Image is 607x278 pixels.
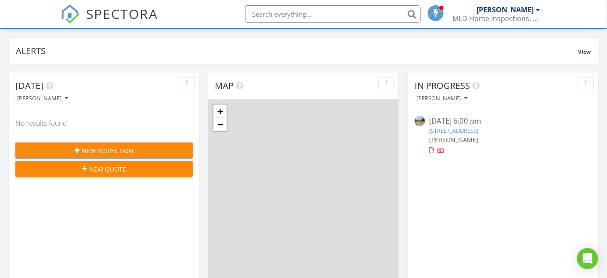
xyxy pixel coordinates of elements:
[430,116,578,127] div: [DATE] 6:00 pm
[213,105,227,118] a: Zoom in
[453,14,541,23] div: MLD Home Inspections, LLC
[415,93,469,105] button: [PERSON_NAME]
[415,80,470,91] span: In Progress
[16,45,578,57] div: Alerts
[215,80,234,91] span: Map
[577,248,598,269] div: Open Intercom Messenger
[86,4,158,23] span: SPECTORA
[430,127,479,135] a: [STREET_ADDRESS]
[9,111,199,135] div: No results found
[82,146,134,155] span: New Inspection
[15,80,43,91] span: [DATE]
[89,165,126,174] span: New Quote
[415,116,592,155] a: [DATE] 6:00 pm [STREET_ADDRESS] [PERSON_NAME]
[245,5,421,23] input: Search everything...
[578,48,591,55] span: View
[430,135,479,144] span: [PERSON_NAME]
[416,95,467,102] div: [PERSON_NAME]
[17,95,68,102] div: [PERSON_NAME]
[213,118,227,131] a: Zoom out
[477,5,534,14] div: [PERSON_NAME]
[15,143,193,158] button: New Inspection
[61,12,158,30] a: SPECTORA
[415,116,425,126] img: streetview
[61,4,80,24] img: The Best Home Inspection Software - Spectora
[15,93,70,105] button: [PERSON_NAME]
[15,161,193,177] button: New Quote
